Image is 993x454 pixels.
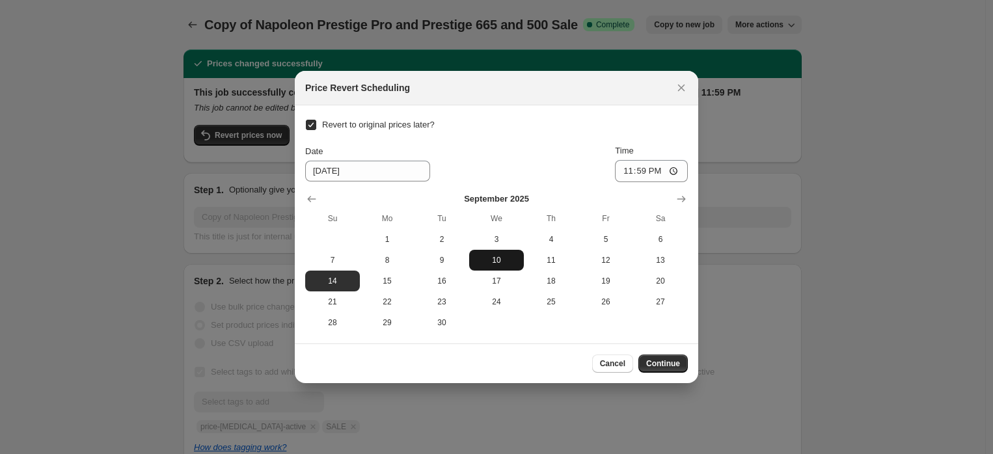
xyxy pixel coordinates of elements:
button: Sunday September 28 2025 [305,312,360,333]
span: 18 [529,276,573,286]
span: 30 [420,317,464,328]
span: 19 [584,276,628,286]
span: Revert to original prices later? [322,120,435,129]
button: Monday September 29 2025 [360,312,415,333]
input: 12:00 [615,160,688,182]
button: Monday September 1 2025 [360,229,415,250]
span: 6 [638,234,683,245]
span: 23 [420,297,464,307]
span: Time [615,146,633,155]
span: 9 [420,255,464,265]
button: Wednesday September 3 2025 [469,229,524,250]
span: Mo [365,213,409,224]
button: Tuesday September 30 2025 [415,312,469,333]
span: 15 [365,276,409,286]
span: Su [310,213,355,224]
button: Tuesday September 23 2025 [415,291,469,312]
span: 27 [638,297,683,307]
span: Date [305,146,323,156]
span: 21 [310,297,355,307]
button: Monday September 8 2025 [360,250,415,271]
button: Thursday September 4 2025 [524,229,578,250]
button: Tuesday September 9 2025 [415,250,469,271]
th: Wednesday [469,208,524,229]
button: Wednesday September 10 2025 [469,250,524,271]
span: 14 [310,276,355,286]
button: Wednesday September 24 2025 [469,291,524,312]
span: 7 [310,255,355,265]
span: 10 [474,255,519,265]
span: Th [529,213,573,224]
span: 12 [584,255,628,265]
span: 8 [365,255,409,265]
span: 28 [310,317,355,328]
span: 2 [420,234,464,245]
th: Saturday [633,208,688,229]
button: Monday September 15 2025 [360,271,415,291]
th: Friday [578,208,633,229]
button: Monday September 22 2025 [360,291,415,312]
button: Tuesday September 2 2025 [415,229,469,250]
span: 4 [529,234,573,245]
button: Saturday September 27 2025 [633,291,688,312]
button: Sunday September 7 2025 [305,250,360,271]
button: Tuesday September 16 2025 [415,271,469,291]
span: Sa [638,213,683,224]
button: Show previous month, August 2025 [303,190,321,208]
button: Friday September 19 2025 [578,271,633,291]
button: Saturday September 13 2025 [633,250,688,271]
button: Friday September 12 2025 [578,250,633,271]
button: Thursday September 25 2025 [524,291,578,312]
span: Tu [420,213,464,224]
span: Fr [584,213,628,224]
span: 17 [474,276,519,286]
span: Continue [646,358,680,369]
span: 16 [420,276,464,286]
button: Friday September 5 2025 [578,229,633,250]
button: Wednesday September 17 2025 [469,271,524,291]
span: We [474,213,519,224]
h2: Price Revert Scheduling [305,81,410,94]
span: 20 [638,276,683,286]
button: Thursday September 11 2025 [524,250,578,271]
button: Sunday September 14 2025 [305,271,360,291]
span: 1 [365,234,409,245]
span: 5 [584,234,628,245]
th: Tuesday [415,208,469,229]
button: Thursday September 18 2025 [524,271,578,291]
span: 26 [584,297,628,307]
span: 13 [638,255,683,265]
button: Continue [638,354,688,373]
span: 22 [365,297,409,307]
span: 3 [474,234,519,245]
button: Friday September 26 2025 [578,291,633,312]
span: Cancel [600,358,625,369]
button: Close [672,79,690,97]
th: Thursday [524,208,578,229]
span: 24 [474,297,519,307]
button: Cancel [592,354,633,373]
span: 25 [529,297,573,307]
button: Show next month, October 2025 [672,190,690,208]
span: 11 [529,255,573,265]
button: Saturday September 6 2025 [633,229,688,250]
button: Saturday September 20 2025 [633,271,688,291]
th: Monday [360,208,415,229]
input: 8/29/2025 [305,161,430,181]
span: 29 [365,317,409,328]
th: Sunday [305,208,360,229]
button: Sunday September 21 2025 [305,291,360,312]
